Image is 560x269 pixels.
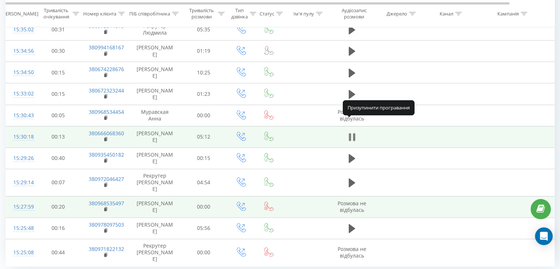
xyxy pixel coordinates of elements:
td: [PERSON_NAME] [129,126,181,147]
td: [PERSON_NAME] [129,217,181,239]
td: Рекрутер Людмила [129,19,181,40]
div: Ім'я пулу [293,11,314,17]
a: 380666068360 [89,130,124,137]
td: Муравская Анна [129,105,181,126]
a: 380968534454 [89,108,124,115]
a: 380994168167 [89,44,124,51]
td: 00:16 [35,217,81,239]
td: 04:54 [181,169,227,196]
div: 15:33:02 [13,87,28,101]
a: 380674228676 [89,66,124,73]
div: 15:29:14 [13,175,28,190]
span: Розмова не відбулась [338,245,366,259]
td: 00:40 [35,147,81,169]
div: 15:34:50 [13,65,28,80]
td: 00:31 [35,19,81,40]
div: Джерело [387,11,407,17]
td: 00:07 [35,169,81,196]
div: 15:29:26 [13,151,28,165]
div: Тип дзвінка [231,8,248,20]
div: 15:30:18 [13,130,28,144]
td: 05:56 [181,217,227,239]
div: 15:34:56 [13,44,28,58]
td: 00:00 [181,196,227,217]
span: Розмова не відбулась [338,108,366,122]
td: 00:00 [181,105,227,126]
td: 00:20 [35,196,81,217]
div: Тривалість розмови [187,8,216,20]
a: 380971822132 [89,245,124,252]
a: 380978097503 [89,221,124,228]
div: 15:35:02 [13,22,28,37]
div: Тривалість очікування [42,8,71,20]
td: [PERSON_NAME] [129,147,181,169]
td: 05:12 [181,126,227,147]
td: 01:19 [181,40,227,62]
td: 05:35 [181,19,227,40]
a: 380935450182 [89,151,124,158]
div: Призупинити програвання [343,100,415,115]
td: 00:13 [35,126,81,147]
td: 10:25 [181,62,227,83]
td: 00:15 [35,62,81,83]
td: [PERSON_NAME] [129,83,181,105]
td: 00:05 [35,105,81,126]
span: Розмова не відбулась [338,200,366,213]
td: 00:44 [35,239,81,266]
div: Open Intercom Messenger [535,227,553,245]
td: Рекрутер [PERSON_NAME] [129,239,181,266]
div: ПІБ співробітника [129,11,170,17]
div: [PERSON_NAME] [1,11,38,17]
div: Кампанія [497,11,519,17]
td: [PERSON_NAME] [129,62,181,83]
td: 00:00 [181,239,227,266]
div: Статус [260,11,274,17]
td: 00:15 [181,147,227,169]
td: [PERSON_NAME] [129,196,181,217]
td: [PERSON_NAME] [129,40,181,62]
div: Номер клієнта [83,11,116,17]
div: Канал [440,11,453,17]
div: 15:25:48 [13,221,28,235]
td: Рекрутер [PERSON_NAME] [129,169,181,196]
a: 380968535497 [89,200,124,207]
div: 15:30:43 [13,108,28,123]
a: 380672323244 [89,87,124,94]
div: 15:25:08 [13,245,28,260]
a: 380972046427 [89,175,124,182]
td: 01:23 [181,83,227,105]
div: Аудіозапис розмови [336,8,372,20]
div: 15:27:59 [13,200,28,214]
td: 00:15 [35,83,81,105]
td: 00:30 [35,40,81,62]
